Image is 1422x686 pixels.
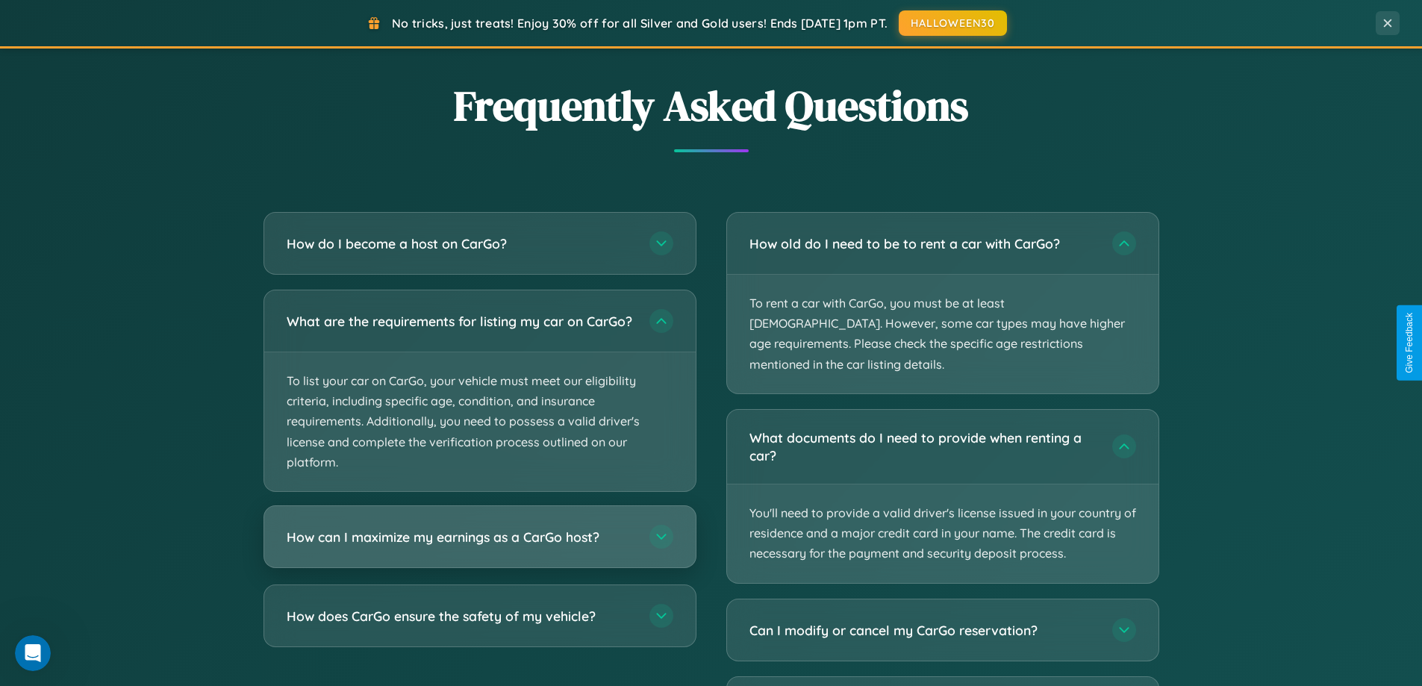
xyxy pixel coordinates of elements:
h3: How can I maximize my earnings as a CarGo host? [287,528,634,546]
iframe: Intercom live chat [15,635,51,671]
p: To rent a car with CarGo, you must be at least [DEMOGRAPHIC_DATA]. However, some car types may ha... [727,275,1159,393]
h2: Frequently Asked Questions [263,77,1159,134]
h3: How do I become a host on CarGo? [287,234,634,253]
h3: How old do I need to be to rent a car with CarGo? [749,234,1097,253]
h3: What are the requirements for listing my car on CarGo? [287,312,634,331]
p: To list your car on CarGo, your vehicle must meet our eligibility criteria, including specific ag... [264,352,696,491]
h3: How does CarGo ensure the safety of my vehicle? [287,607,634,626]
h3: What documents do I need to provide when renting a car? [749,428,1097,465]
span: No tricks, just treats! Enjoy 30% off for all Silver and Gold users! Ends [DATE] 1pm PT. [392,16,888,31]
p: You'll need to provide a valid driver's license issued in your country of residence and a major c... [727,484,1159,583]
button: HALLOWEEN30 [899,10,1007,36]
div: Give Feedback [1404,313,1415,373]
h3: Can I modify or cancel my CarGo reservation? [749,620,1097,639]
